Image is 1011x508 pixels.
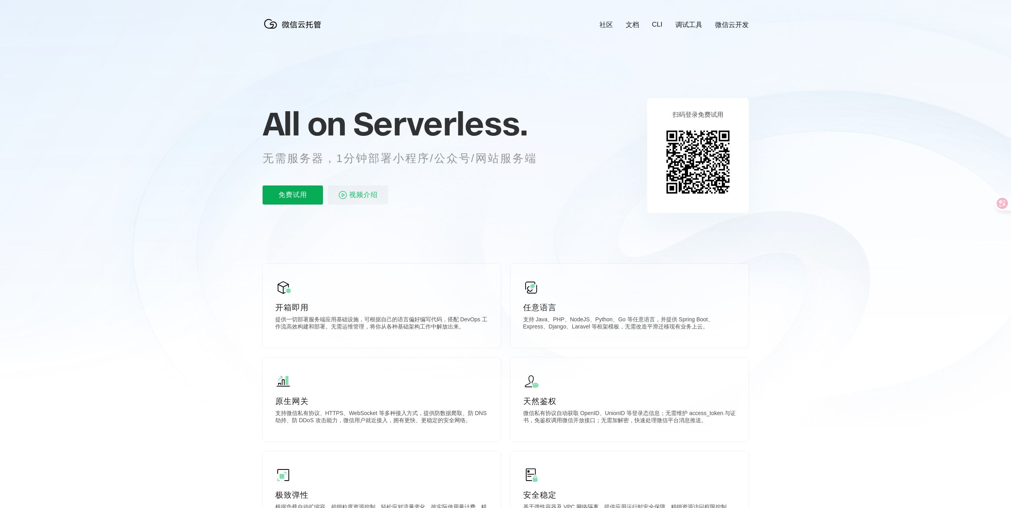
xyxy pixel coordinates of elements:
[673,111,723,119] p: 扫码登录免费试用
[353,104,528,143] span: Serverless.
[523,302,736,313] p: 任意语言
[263,26,326,33] a: 微信云托管
[523,489,736,500] p: 安全稳定
[652,21,662,29] a: CLI
[263,16,326,32] img: 微信云托管
[275,489,488,500] p: 极致弹性
[275,302,488,313] p: 开箱即用
[523,396,736,407] p: 天然鉴权
[263,104,346,143] span: All on
[275,410,488,426] p: 支持微信私有协议、HTTPS、WebSocket 等多种接入方式，提供防数据爬取、防 DNS 劫持、防 DDoS 攻击能力，微信用户就近接入，拥有更快、更稳定的安全网络。
[599,20,613,29] a: 社区
[349,185,378,205] span: 视频介绍
[626,20,639,29] a: 文档
[675,20,702,29] a: 调试工具
[715,20,749,29] a: 微信云开发
[263,185,323,205] p: 免费试用
[263,151,552,166] p: 无需服务器，1分钟部署小程序/公众号/网站服务端
[523,316,736,332] p: 支持 Java、PHP、NodeJS、Python、Go 等任意语言，并提供 Spring Boot、Express、Django、Laravel 等框架模板，无需改造平滑迁移现有业务上云。
[275,316,488,332] p: 提供一切部署服务端应用基础设施，可根据自己的语言偏好编写代码，搭配 DevOps 工作流高效构建和部署。无需运维管理，将你从各种基础架构工作中解放出来。
[523,410,736,426] p: 微信私有协议自动获取 OpenID、UnionID 等登录态信息；无需维护 access_token 与证书，免鉴权调用微信开放接口；无需加解密，快速处理微信平台消息推送。
[338,190,348,200] img: video_play.svg
[275,396,488,407] p: 原生网关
